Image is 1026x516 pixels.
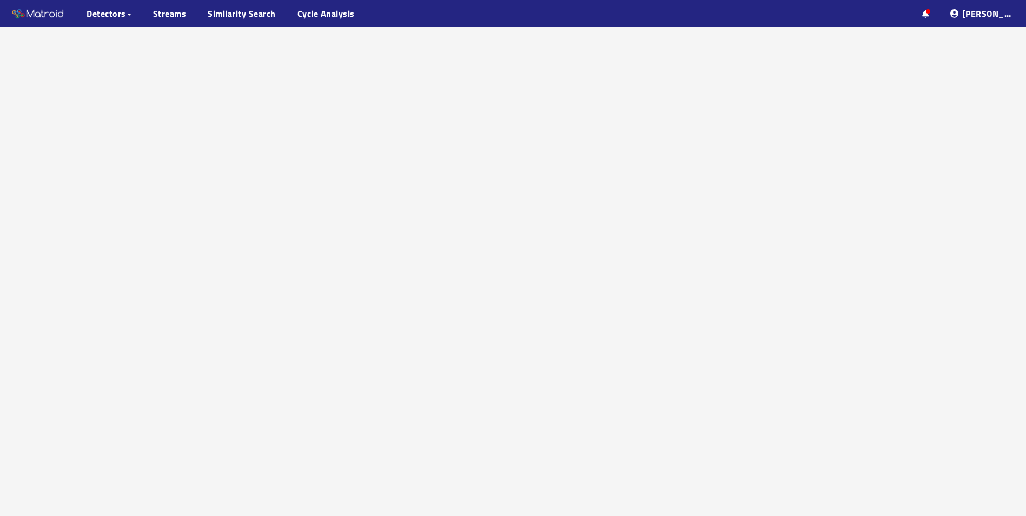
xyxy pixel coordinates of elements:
img: Matroid logo [11,6,65,22]
a: Similarity Search [208,7,276,20]
a: Cycle Analysis [297,7,355,20]
span: Detectors [87,7,126,20]
a: Streams [153,7,187,20]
